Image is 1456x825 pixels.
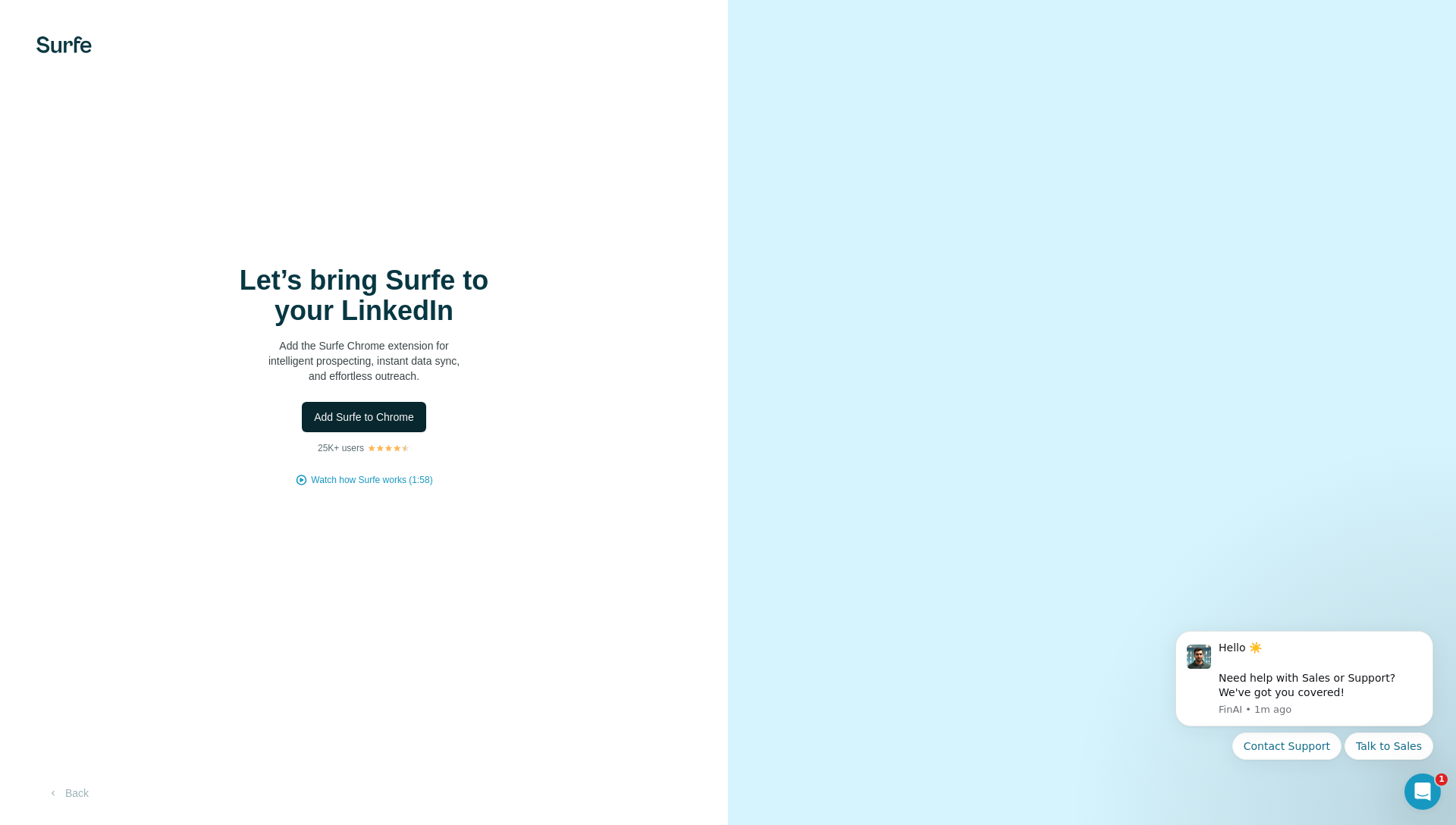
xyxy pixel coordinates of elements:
[367,444,410,453] img: Rating Stars
[318,441,364,455] p: 25K+ users
[212,265,516,326] h1: Let’s bring Surfe to your LinkedIn
[212,338,516,384] p: Add the Surfe Chrome extension for intelligent prospecting, instant data sync, and effortless out...
[1436,773,1448,786] span: 1
[36,36,92,53] img: Surfe's logo
[36,780,99,807] button: Back
[1404,773,1441,810] iframe: Intercom live chat
[302,402,426,432] button: Add Surfe to Chrome
[311,473,432,487] button: Watch how Surfe works (1:58)
[1153,612,1456,817] iframe: Intercom notifications message
[314,409,414,425] span: Add Surfe to Chrome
